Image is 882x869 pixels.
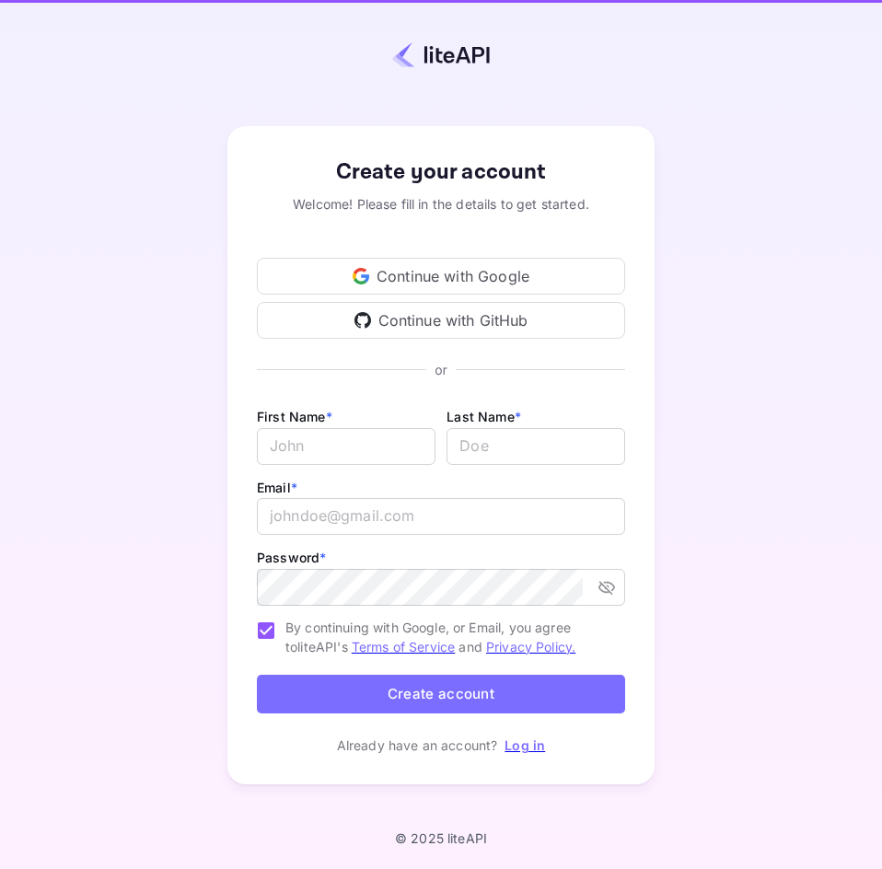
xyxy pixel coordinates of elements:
[590,571,623,604] button: toggle password visibility
[257,194,625,214] div: Welcome! Please fill in the details to get started.
[486,639,575,655] a: Privacy Policy.
[257,675,625,714] button: Create account
[257,550,326,565] label: Password
[257,409,332,424] label: First Name
[505,737,545,753] a: Log in
[352,639,455,655] a: Terms of Service
[257,302,625,339] div: Continue with GitHub
[257,258,625,295] div: Continue with Google
[257,428,435,465] input: John
[395,830,487,846] p: © 2025 liteAPI
[257,156,625,189] div: Create your account
[447,409,521,424] label: Last Name
[392,41,490,68] img: liteapi
[285,618,610,656] span: By continuing with Google, or Email, you agree to liteAPI's and
[257,480,297,495] label: Email
[257,498,625,535] input: johndoe@gmail.com
[447,428,625,465] input: Doe
[337,736,498,755] p: Already have an account?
